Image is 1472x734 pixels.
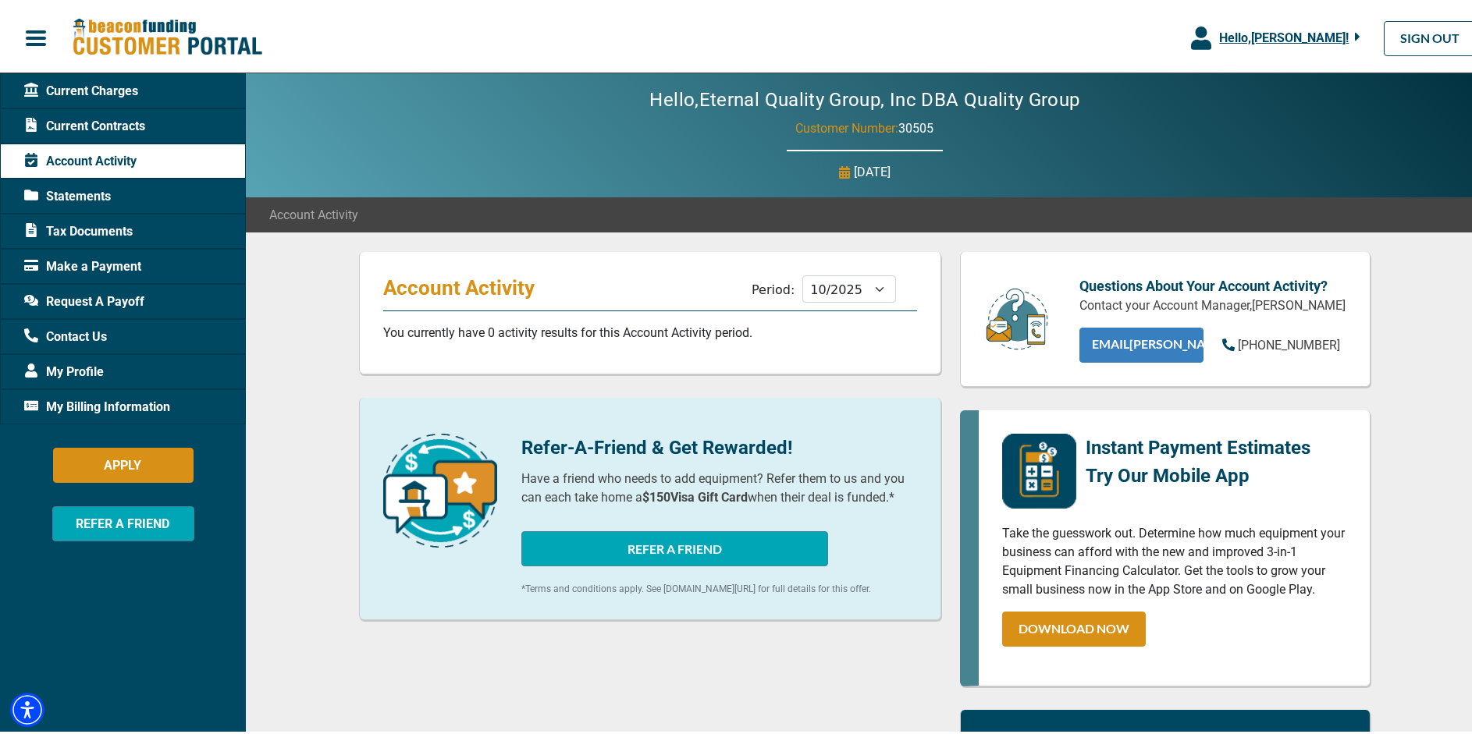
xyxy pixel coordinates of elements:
span: Current Charges [24,79,138,98]
p: *Terms and conditions apply. See [DOMAIN_NAME][URL] for full details for this offer. [521,579,917,593]
p: [DATE] [854,160,891,179]
span: Customer Number: [796,118,899,133]
span: [PHONE_NUMBER] [1238,335,1340,349]
span: My Billing Information [24,395,170,413]
img: mobile-app-logo.png [1002,431,1076,505]
label: Period: [752,279,795,294]
h2: Hello, Eternal Quality Group, Inc DBA Quality Group [603,86,1126,108]
button: REFER A FRIEND [52,503,194,538]
p: Account Activity [383,272,549,297]
a: DOWNLOAD NOW [1002,608,1146,644]
span: Statements [24,184,111,203]
p: You currently have 0 activity results for this Account Activity period. [383,321,917,339]
img: Beacon Funding Customer Portal Logo [72,15,262,55]
a: [PHONE_NUMBER] [1222,333,1340,352]
span: Account Activity [269,203,358,222]
img: refer-a-friend-icon.png [383,431,497,544]
span: Current Contracts [24,114,145,133]
p: Have a friend who needs to add equipment? Refer them to us and you can each take home a when thei... [521,466,917,504]
span: Contact Us [24,324,107,343]
p: Take the guesswork out. Determine how much equipment your business can afford with the new and im... [1002,521,1346,596]
span: 30505 [899,118,934,133]
b: $150 Visa Gift Card [642,487,748,502]
p: Questions About Your Account Activity? [1079,272,1346,293]
p: Contact your Account Manager, [PERSON_NAME] [1079,293,1346,312]
span: Tax Documents [24,219,133,238]
p: Instant Payment Estimates [1086,431,1310,459]
button: APPLY [53,445,194,480]
span: Account Activity [24,149,137,168]
span: Hello, [PERSON_NAME] ! [1219,27,1349,42]
p: Try Our Mobile App [1086,459,1310,487]
span: Make a Payment [24,254,141,273]
span: Request A Payoff [24,289,144,308]
a: EMAIL[PERSON_NAME] [1079,324,1204,360]
span: My Profile [24,360,104,378]
div: Accessibility Menu [10,690,44,724]
button: REFER A FRIEND [521,528,828,563]
p: Refer-A-Friend & Get Rewarded! [521,431,917,459]
img: customer-service.png [982,284,1052,349]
